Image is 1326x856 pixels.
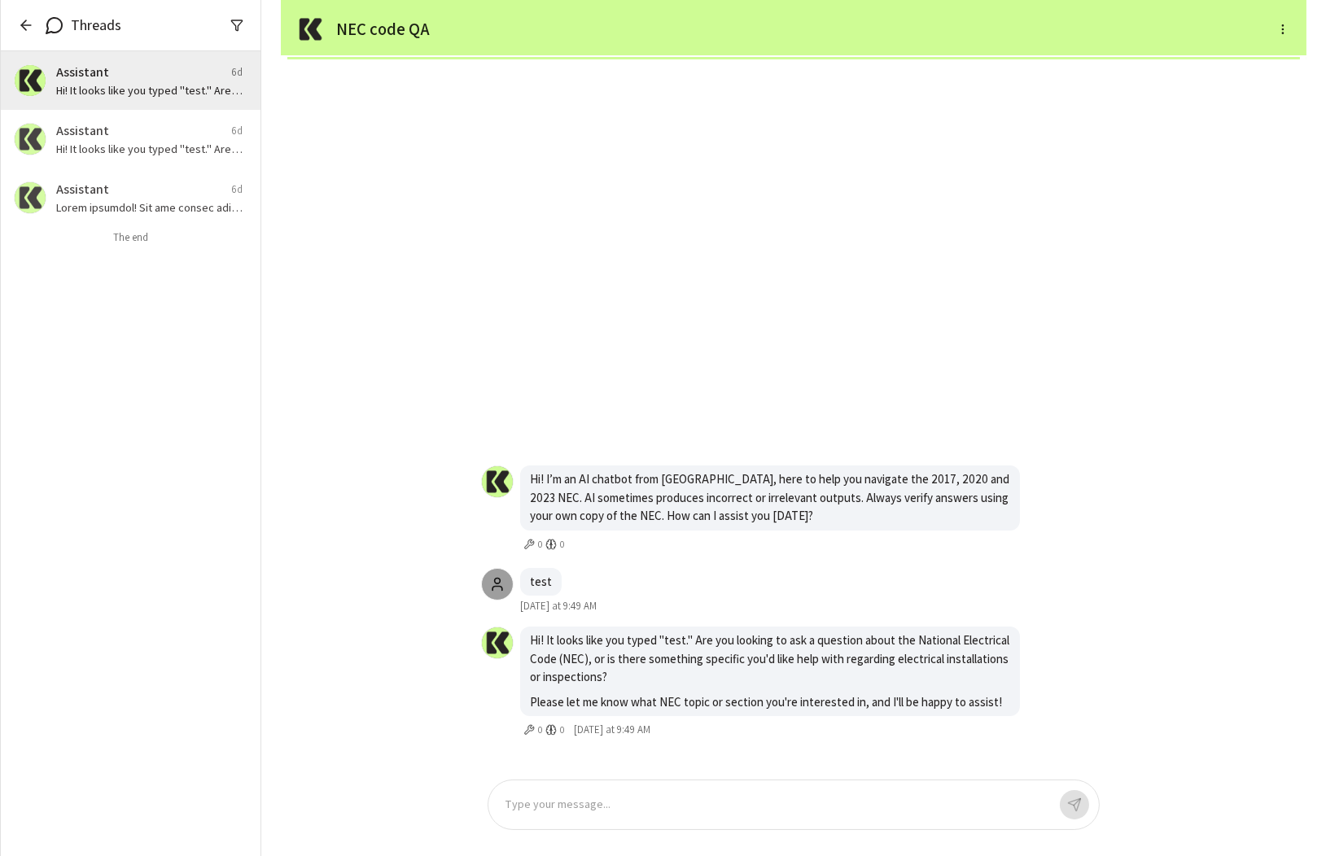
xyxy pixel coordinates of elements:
img: User avatar [482,627,513,659]
img: Assistant Logo [294,13,326,46]
img: User avatar [482,465,513,498]
button: 0 tools, 0 memories [520,719,567,740]
span: 0 [538,723,542,737]
span: 6d [231,182,243,197]
span: 0 [560,723,564,737]
p: Hi! It looks like you typed "test." Are you looking to ask a question about the National Electric... [56,82,243,98]
p: test [530,573,552,592]
span: [DATE] at 9:49 AM [574,723,650,737]
p: Hi! It looks like you typed "test." Are you looking to ask a question about the National Electric... [530,631,1010,687]
span: [DATE] at 9:49 AM [520,599,597,614]
span: 6d [231,65,243,80]
span: 0 [560,537,564,552]
button: 0 tools, 0 memories [520,534,567,555]
p: Please let me know what NEC topic or section you're interested in, and I'll be happy to assist! [530,693,1010,712]
span: 6d [231,124,243,138]
p: Lorem ipsumdol! Sit ame consec adi: - Eli seddo eius te incidid ut labo ETD 267.41 magnaa? - En a... [56,199,243,216]
p: Hi! I’m an AI chatbot from [GEOGRAPHIC_DATA], here to help you navigate the 2017, 2020 and 2023 N... [530,470,1010,526]
p: Hi! It looks like you typed "test." Are you looking to ask a question about the National Electric... [56,141,243,157]
span: 0 [538,537,542,552]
